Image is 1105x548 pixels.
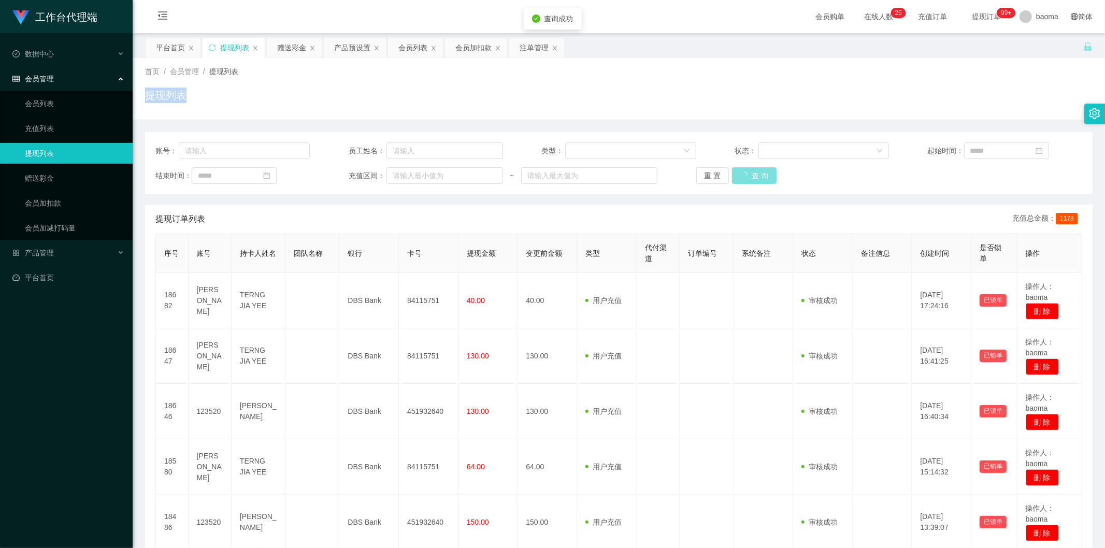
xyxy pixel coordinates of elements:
[12,50,54,58] span: 数据中心
[209,67,238,76] span: 提现列表
[1036,147,1043,154] i: 图标: calendar
[156,384,189,439] td: 18646
[967,13,1006,20] span: 提现订单
[197,249,211,257] span: 账号
[252,45,259,51] i: 图标: close
[801,296,838,305] span: 审核成功
[541,146,565,156] span: 类型：
[742,249,771,257] span: 系统备注
[232,273,285,328] td: TERNG JIA YEE
[339,328,399,384] td: DBS Bank
[145,88,186,103] h1: 提现列表
[980,294,1007,307] button: 已锁单
[399,439,458,495] td: 84115751
[1083,42,1093,51] i: 图标: unlock
[35,1,97,34] h1: 工作台代理端
[339,273,399,328] td: DBS Bank
[156,328,189,384] td: 18647
[12,249,20,256] i: 图标: appstore-o
[1012,213,1082,225] div: 充值总金额：
[334,38,370,57] div: 产品预设置
[12,12,97,21] a: 工作台代理端
[912,328,971,384] td: [DATE] 16:41:25
[801,407,838,415] span: 审核成功
[399,273,458,328] td: 84115751
[155,146,179,156] span: 账号：
[399,384,458,439] td: 451932640
[997,8,1015,18] sup: 1015
[532,15,540,23] i: icon: check-circle
[928,146,964,156] span: 起始时间：
[980,516,1007,528] button: 已锁单
[980,243,1001,263] span: 是否锁单
[156,439,189,495] td: 18580
[861,249,890,257] span: 备注信息
[170,67,199,76] span: 会员管理
[1056,213,1078,224] span: 1178
[518,328,577,384] td: 130.00
[189,328,232,384] td: [PERSON_NAME]
[189,439,232,495] td: [PERSON_NAME]
[1026,338,1055,357] span: 操作人：baoma
[203,67,205,76] span: /
[164,67,166,76] span: /
[277,38,306,57] div: 赠送彩金
[349,170,386,181] span: 充值区间：
[891,8,906,18] sup: 25
[1026,393,1055,412] span: 操作人：baoma
[155,170,192,181] span: 结束时间：
[1089,108,1100,119] i: 图标: setting
[585,407,622,415] span: 用户充值
[585,296,622,305] span: 用户充值
[913,13,952,20] span: 充值订单
[155,213,205,225] span: 提现订单列表
[518,384,577,439] td: 130.00
[801,463,838,471] span: 审核成功
[349,146,386,156] span: 员工姓名：
[25,218,124,238] a: 会员加减打码量
[12,75,54,83] span: 会员管理
[189,273,232,328] td: [PERSON_NAME]
[503,170,521,181] span: ~
[12,267,124,288] a: 图标: dashboard平台首页
[684,148,690,155] i: 图标: down
[232,384,285,439] td: [PERSON_NAME]
[25,118,124,139] a: 充值列表
[980,460,1007,473] button: 已锁单
[585,463,622,471] span: 用户充值
[467,463,485,471] span: 64.00
[145,1,180,34] i: 图标: menu-fold
[339,439,399,495] td: DBS Bank
[912,273,971,328] td: [DATE] 17:24:16
[1026,249,1040,257] span: 操作
[526,249,562,257] span: 变更前金额
[430,45,437,51] i: 图标: close
[467,518,489,526] span: 150.00
[25,143,124,164] a: 提现列表
[294,249,323,257] span: 团队名称
[980,405,1007,417] button: 已锁单
[1026,282,1055,301] span: 操作人：baoma
[407,249,422,257] span: 卡号
[895,8,899,18] p: 2
[801,518,838,526] span: 审核成功
[386,142,503,159] input: 请输入
[399,328,458,384] td: 84115751
[1026,525,1059,541] button: 删 除
[309,45,315,51] i: 图标: close
[386,167,503,184] input: 请输入最小值为
[898,8,902,18] p: 5
[145,67,160,76] span: 首页
[164,249,179,257] span: 序号
[12,249,54,257] span: 产品管理
[521,167,657,184] input: 请输入最大值为
[544,15,573,23] span: 查询成功
[495,45,501,51] i: 图标: close
[585,518,622,526] span: 用户充值
[1026,358,1059,375] button: 删 除
[374,45,380,51] i: 图标: close
[585,249,600,257] span: 类型
[25,193,124,213] a: 会员加扣款
[467,407,489,415] span: 130.00
[1026,303,1059,320] button: 删 除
